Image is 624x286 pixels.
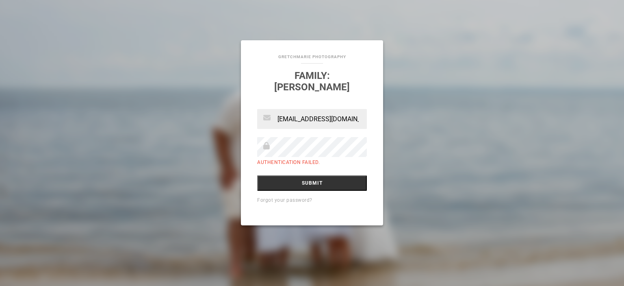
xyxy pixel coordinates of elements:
[257,175,367,191] input: Submit
[278,55,346,59] a: GretchMarie Photography
[257,159,320,165] label: Authentication failed.
[257,109,367,129] input: Email
[274,70,350,93] a: Family: [PERSON_NAME]
[257,197,312,203] a: Forgot your password?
